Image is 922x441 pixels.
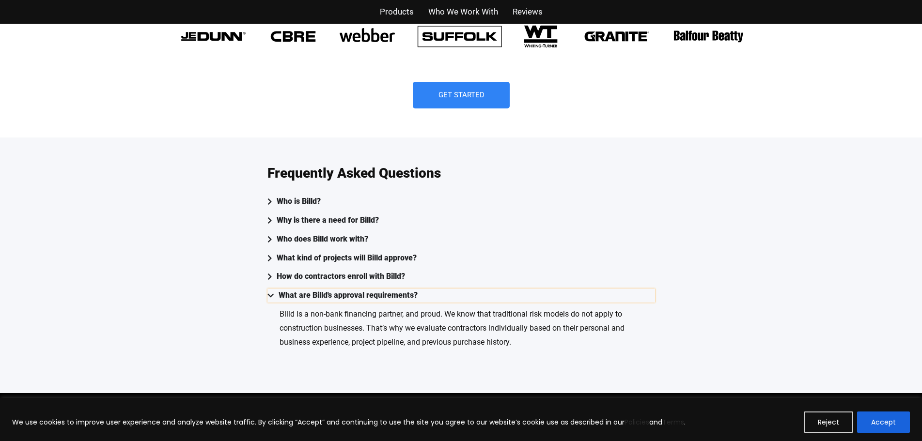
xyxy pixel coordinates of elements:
[267,232,655,246] summary: Who does Billd work with?
[267,167,441,180] h3: Frequently Asked Questions
[857,411,910,433] button: Accept
[625,417,649,427] a: Policies
[267,195,655,364] div: Accordion. Open links with Enter or Space, close with Escape, and navigate with Arrow Keys
[267,251,655,265] summary: What kind of projects will Billd approve?
[662,417,684,427] a: Terms
[513,5,543,19] a: Reviews
[277,270,405,284] div: How do contractors enroll with Billd?
[277,195,321,209] div: Who is Billd?
[267,195,655,209] summary: Who is Billd?
[267,289,655,303] summary: What are Billd's approval requirements?
[413,82,510,108] a: Get Started
[804,411,853,433] button: Reject
[277,213,379,228] div: Why is there a need for Billd?
[277,232,368,246] div: Who does Billd work with?
[428,5,498,19] a: Who We Work With
[267,270,655,284] summary: How do contractors enroll with Billd?
[438,91,484,99] span: Get Started
[267,213,655,228] summary: Why is there a need for Billd?
[279,289,418,303] div: What are Billd's approval requirements?
[380,5,414,19] a: Products
[12,416,686,428] p: We use cookies to improve user experience and analyze website traffic. By clicking “Accept” and c...
[280,307,655,350] p: Billd is a non-bank financing partner, and proud. We know that traditional risk models do not app...
[277,251,417,265] div: What kind of projects will Billd approve?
